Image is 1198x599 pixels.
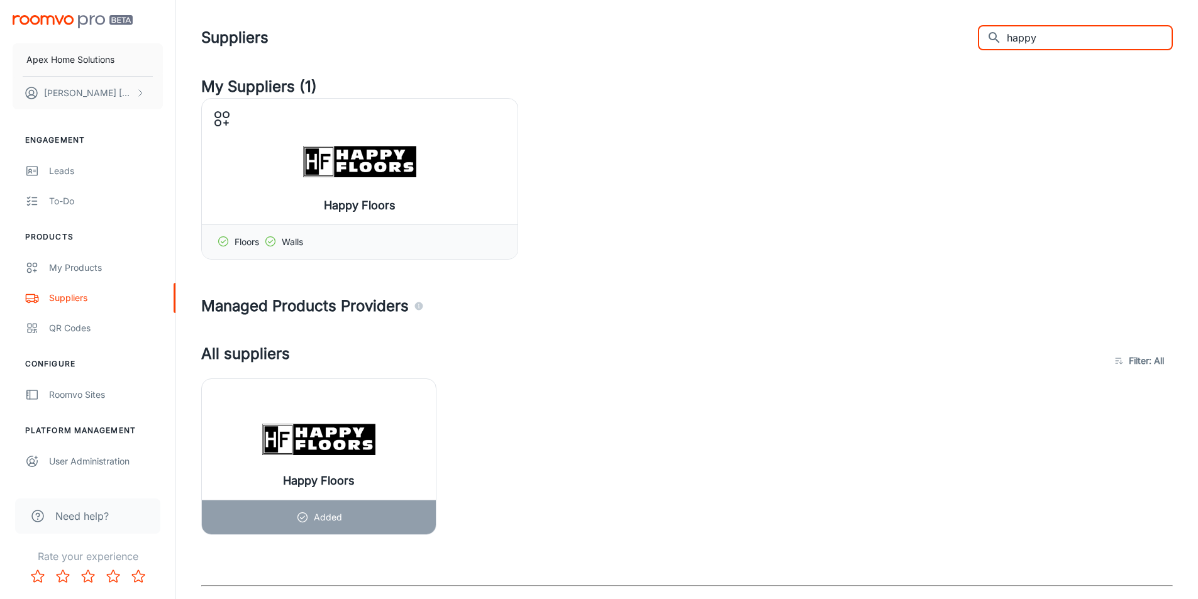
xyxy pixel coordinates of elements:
[13,15,133,28] img: Roomvo PRO Beta
[49,454,163,468] div: User Administration
[10,549,165,564] p: Rate your experience
[25,564,50,589] button: Rate 1 star
[50,564,75,589] button: Rate 2 star
[1007,25,1173,50] input: Search all suppliers...
[201,343,1107,378] h4: All suppliers
[1129,353,1164,368] span: Filter
[201,26,269,49] h1: Suppliers
[49,291,163,305] div: Suppliers
[201,75,1173,98] h4: My Suppliers (1)
[282,235,303,249] p: Walls
[13,77,163,109] button: [PERSON_NAME] [PERSON_NAME]
[314,510,342,524] p: Added
[49,388,163,402] div: Roomvo Sites
[283,472,355,490] h6: Happy Floors
[49,321,163,335] div: QR Codes
[44,86,133,100] p: [PERSON_NAME] [PERSON_NAME]
[49,194,163,208] div: To-do
[55,508,109,524] span: Need help?
[414,295,424,317] div: Agencies and suppliers who work with us to automatically identify the specific products you carry
[13,43,163,76] button: Apex Home Solutions
[75,564,101,589] button: Rate 3 star
[201,295,1173,317] h4: Managed Products Providers
[1149,353,1164,368] span: : All
[101,564,126,589] button: Rate 4 star
[49,164,163,178] div: Leads
[235,235,259,249] p: Floors
[49,261,163,275] div: My Products
[126,564,151,589] button: Rate 5 star
[262,414,375,464] img: Happy Floors
[26,53,114,67] p: Apex Home Solutions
